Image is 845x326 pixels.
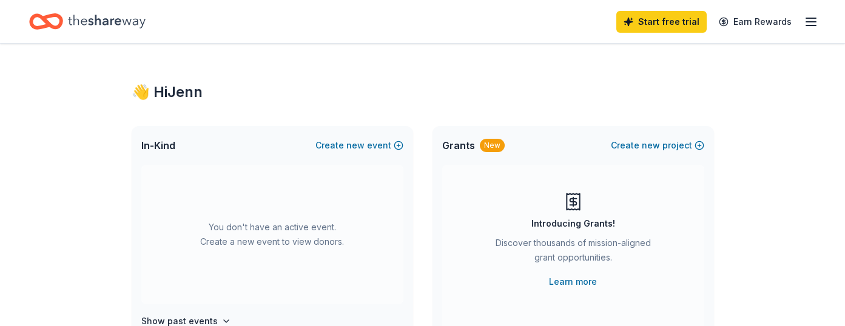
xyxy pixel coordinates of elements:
span: new [346,138,365,153]
div: 👋 Hi Jenn [132,82,714,102]
a: Start free trial [616,11,707,33]
div: New [480,139,505,152]
a: Home [29,7,146,36]
div: Discover thousands of mission-aligned grant opportunities. [491,236,656,270]
div: You don't have an active event. Create a new event to view donors. [141,165,403,304]
a: Earn Rewards [712,11,799,33]
button: Createnewevent [315,138,403,153]
button: Createnewproject [611,138,704,153]
div: Introducing Grants! [531,216,615,231]
span: In-Kind [141,138,175,153]
span: Grants [442,138,475,153]
a: Learn more [549,274,597,289]
span: new [642,138,660,153]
